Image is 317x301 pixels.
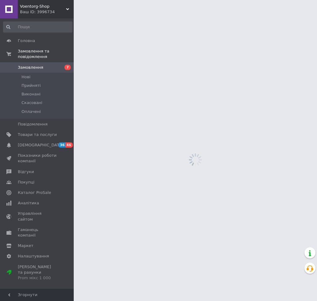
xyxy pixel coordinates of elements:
span: Замовлення та повідомлення [18,48,74,60]
span: [DEMOGRAPHIC_DATA] [18,142,63,148]
span: Voentorg-Shop [20,4,66,9]
span: Прийняті [22,83,41,88]
span: 7 [65,65,71,70]
span: 46 [65,142,72,148]
span: Управління сайтом [18,211,57,222]
span: Оплачені [22,109,41,114]
span: Відгуки [18,169,34,175]
span: Маркет [18,243,33,249]
span: Товари та послуги [18,132,57,137]
span: Повідомлення [18,122,48,127]
span: Нові [22,74,30,80]
span: Головна [18,38,35,44]
span: Налаштування [18,253,49,259]
span: 36 [58,142,65,148]
span: [PERSON_NAME] та рахунки [18,264,57,281]
span: Виконані [22,91,41,97]
span: Гаманець компанії [18,227,57,238]
span: Замовлення [18,65,43,70]
span: Каталог ProSale [18,190,51,195]
span: Скасовані [22,100,42,106]
span: Покупці [18,179,34,185]
span: Аналітика [18,200,39,206]
img: spinner_grey-bg-hcd09dd2d8f1a785e3413b09b97f8118e7.gif [187,152,204,168]
span: Показники роботи компанії [18,153,57,164]
div: Prom мікс 1 000 [18,275,57,281]
div: Ваш ID: 3996734 [20,9,74,15]
input: Пошук [3,21,72,33]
